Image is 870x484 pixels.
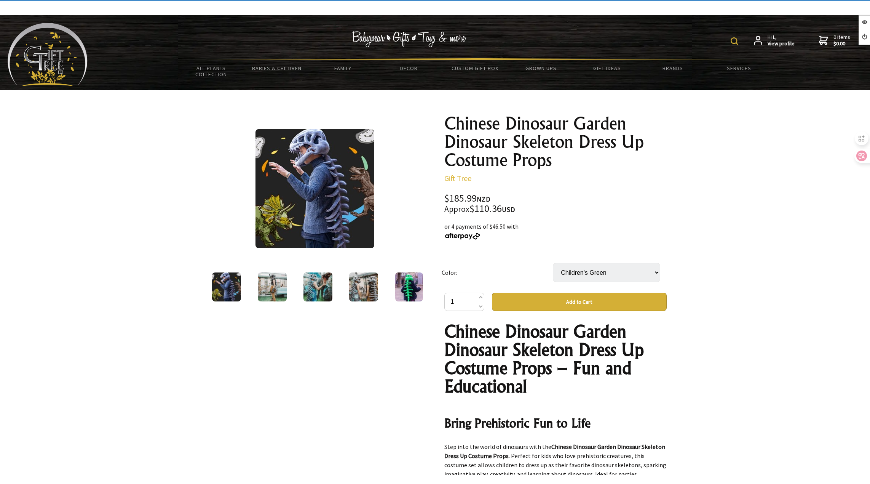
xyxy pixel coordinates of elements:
a: Gift Tree [444,173,471,183]
button: Add to Cart [492,293,667,311]
a: Brands [640,60,706,76]
img: Chinese Dinosaur Garden Dinosaur Skeleton Dress Up Costume Props [349,272,378,301]
div: or 4 payments of $46.50 with [444,222,667,240]
a: Gift Ideas [574,60,640,76]
h1: Chinese Dinosaur Garden Dinosaur Skeleton Dress Up Costume Props [444,114,667,169]
img: Afterpay [444,233,481,240]
a: Custom Gift Box [442,60,508,76]
a: Family [310,60,376,76]
img: Chinese Dinosaur Garden Dinosaur Skeleton Dress Up Costume Props [303,272,332,301]
strong: Chinese Dinosaur Garden Dinosaur Skeleton Dress Up Costume Props – Fun and Educational [444,321,644,397]
img: Chinese Dinosaur Garden Dinosaur Skeleton Dress Up Costume Props [255,129,374,248]
img: Chinese Dinosaur Garden Dinosaur Skeleton Dress Up Costume Props [212,272,241,301]
strong: Chinese Dinosaur Garden Dinosaur Skeleton Dress Up Costume Props [444,443,665,460]
a: Grown Ups [508,60,574,76]
td: Color: [442,252,553,293]
div: $185.99 $110.36 [444,194,667,214]
span: 0 items [833,34,850,47]
a: Decor [376,60,442,76]
span: NZD [477,195,490,204]
img: Babywear - Gifts - Toys & more [352,31,466,47]
span: Hi L, [768,34,795,47]
a: 0 items$0.00 [819,34,850,47]
img: Chinese Dinosaur Garden Dinosaur Skeleton Dress Up Costume Props [258,272,287,301]
img: Babyware - Gifts - Toys and more... [8,23,88,86]
a: Hi L,View profile [754,34,795,47]
a: All Plants Collection [178,60,244,82]
img: product search [731,37,738,45]
a: Babies & Children [244,60,310,76]
span: USD [502,205,515,214]
small: Approx [444,204,469,214]
strong: View profile [768,40,795,47]
a: Services [706,60,772,76]
strong: Bring Prehistoric Fun to Life [444,415,591,431]
strong: $0.00 [833,40,850,47]
img: Chinese Dinosaur Garden Dinosaur Skeleton Dress Up Costume Props [395,272,423,301]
